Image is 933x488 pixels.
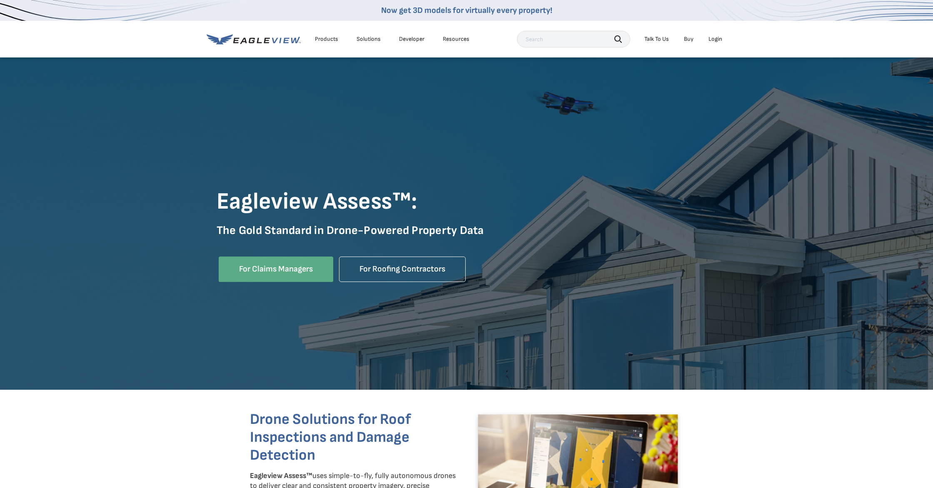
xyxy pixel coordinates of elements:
div: Resources [443,35,469,43]
div: Login [708,35,722,43]
div: Solutions [357,35,381,43]
h1: Eagleview Assess™: [217,187,716,217]
strong: Eagleview Assess™ [250,471,312,480]
a: For Roofing Contractors [339,256,466,282]
input: Search [517,31,630,47]
div: Products [315,35,338,43]
a: Buy [684,35,694,43]
a: Developer [399,35,424,43]
h3: Drone Solutions for Roof Inspections and Damage Detection [250,411,460,465]
a: For Claims Managers [219,256,333,282]
a: Now get 3D models for virtually every property! [381,5,552,15]
div: Talk To Us [644,35,669,43]
strong: The Gold Standard in Drone-Powered Property Data [217,224,484,237]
